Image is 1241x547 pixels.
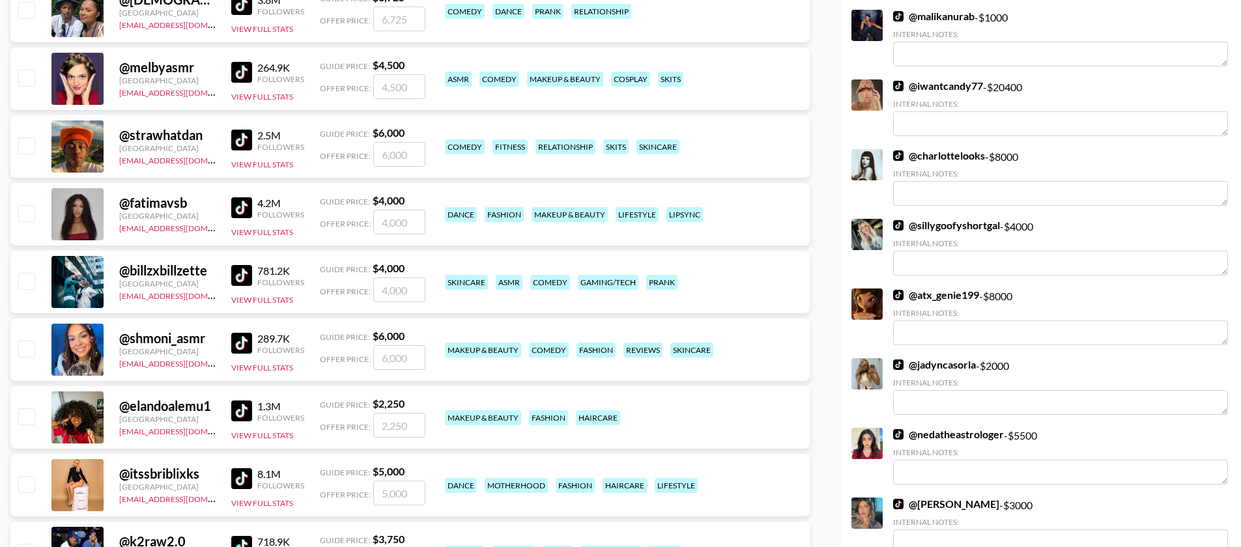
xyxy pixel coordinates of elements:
[670,343,713,358] div: skincare
[231,62,252,83] img: TikTok
[119,414,216,424] div: [GEOGRAPHIC_DATA]
[893,429,904,440] img: TikTok
[445,72,472,87] div: asmr
[529,343,569,358] div: comedy
[257,74,304,84] div: Followers
[556,478,595,493] div: fashion
[893,238,1228,248] div: Internal Notes:
[373,210,425,234] input: 4,000
[373,59,405,71] strong: $ 4,500
[373,74,425,99] input: 4,500
[119,356,250,369] a: [EMAIL_ADDRESS][DOMAIN_NAME]
[893,79,983,92] a: @iwantcandy77
[893,219,1000,232] a: @sillygoofyshortgal
[231,295,293,305] button: View Full Stats
[119,127,216,143] div: @ strawhatdan
[603,478,647,493] div: haircare
[893,428,1004,441] a: @nedatheastrologer
[445,207,477,222] div: dance
[320,422,371,432] span: Offer Price:
[119,262,216,279] div: @ billzxbillzette
[119,398,216,414] div: @ elandoalemu1
[320,197,370,206] span: Guide Price:
[119,424,250,436] a: [EMAIL_ADDRESS][DOMAIN_NAME]
[231,498,293,508] button: View Full Stats
[231,468,252,489] img: TikTok
[893,220,904,231] img: TikTok
[636,139,679,154] div: skincare
[893,290,904,300] img: TikTok
[658,72,683,87] div: skits
[373,7,425,31] input: 6,725
[373,330,405,342] strong: $ 6,000
[320,16,371,25] span: Offer Price:
[616,207,659,222] div: lifestyle
[893,358,1228,415] div: - $ 2000
[119,85,250,98] a: [EMAIL_ADDRESS][DOMAIN_NAME]
[373,142,425,167] input: 6,000
[893,359,904,370] img: TikTok
[257,129,304,142] div: 2.5M
[119,153,250,165] a: [EMAIL_ADDRESS][DOMAIN_NAME]
[893,358,976,371] a: @jadyncasorla
[257,345,304,355] div: Followers
[893,219,1228,275] div: - $ 4000
[231,92,293,102] button: View Full Stats
[893,498,999,511] a: @[PERSON_NAME]
[119,279,216,288] div: [GEOGRAPHIC_DATA]
[893,10,975,23] a: @malikanurab
[577,343,616,358] div: fashion
[485,207,524,222] div: fashion
[257,413,304,423] div: Followers
[231,333,252,354] img: TikTok
[119,492,250,504] a: [EMAIL_ADDRESS][DOMAIN_NAME]
[320,332,370,342] span: Guide Price:
[445,4,485,19] div: comedy
[231,197,252,218] img: TikTok
[320,287,371,296] span: Offer Price:
[603,139,629,154] div: skits
[257,277,304,287] div: Followers
[893,308,1228,318] div: Internal Notes:
[611,72,650,87] div: cosplay
[445,343,521,358] div: makeup & beauty
[373,481,425,505] input: 5,000
[320,151,371,161] span: Offer Price:
[119,195,216,211] div: @ fatimavsb
[231,130,252,150] img: TikTok
[655,478,698,493] div: lifestyle
[231,24,293,34] button: View Full Stats
[578,275,638,290] div: gaming/tech
[257,197,304,210] div: 4.2M
[231,363,293,372] button: View Full Stats
[231,227,293,237] button: View Full Stats
[373,465,405,477] strong: $ 5,000
[576,410,620,425] div: haircare
[445,139,485,154] div: comedy
[445,275,488,290] div: skincare
[119,18,250,30] a: [EMAIL_ADDRESS][DOMAIN_NAME]
[119,59,216,76] div: @ melbyasmr
[373,533,405,545] strong: $ 3,750
[893,169,1228,178] div: Internal Notes:
[893,149,985,162] a: @charlottelooks
[893,288,979,302] a: @atx_genie199
[666,207,703,222] div: lipsync
[373,194,405,206] strong: $ 4,000
[320,129,370,139] span: Guide Price:
[646,275,678,290] div: prank
[119,346,216,356] div: [GEOGRAPHIC_DATA]
[530,275,570,290] div: comedy
[119,211,216,221] div: [GEOGRAPHIC_DATA]
[893,29,1228,39] div: Internal Notes:
[529,410,568,425] div: fashion
[119,330,216,346] div: @ shmoni_asmr
[320,468,370,477] span: Guide Price:
[373,126,405,139] strong: $ 6,000
[373,262,405,274] strong: $ 4,000
[445,478,477,493] div: dance
[257,264,304,277] div: 781.2K
[893,428,1228,484] div: - $ 5500
[320,264,370,274] span: Guide Price:
[893,149,1228,206] div: - $ 8000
